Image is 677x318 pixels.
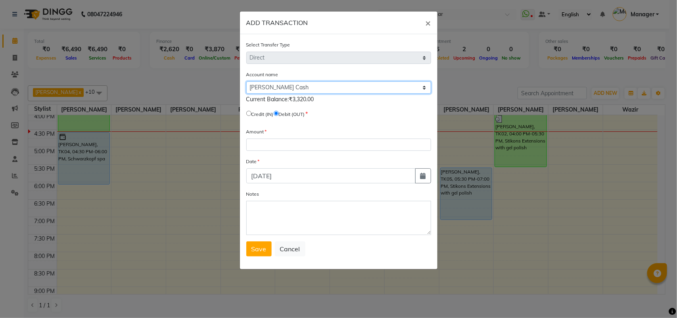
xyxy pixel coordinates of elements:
label: Notes [246,191,259,198]
span: × [426,17,431,29]
label: Debit (OUT) [279,111,305,118]
button: Close [419,12,437,34]
label: Amount [246,128,267,135]
span: Current Balance:₹3,320.00 [246,96,314,103]
label: Date [246,158,260,165]
span: Save [251,245,267,253]
label: Select Transfer Type [246,41,290,48]
h6: ADD TRANSACTION [246,18,308,27]
label: Account name [246,71,278,78]
button: Cancel [275,241,305,256]
label: Credit (IN) [251,111,274,118]
button: Save [246,241,272,256]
